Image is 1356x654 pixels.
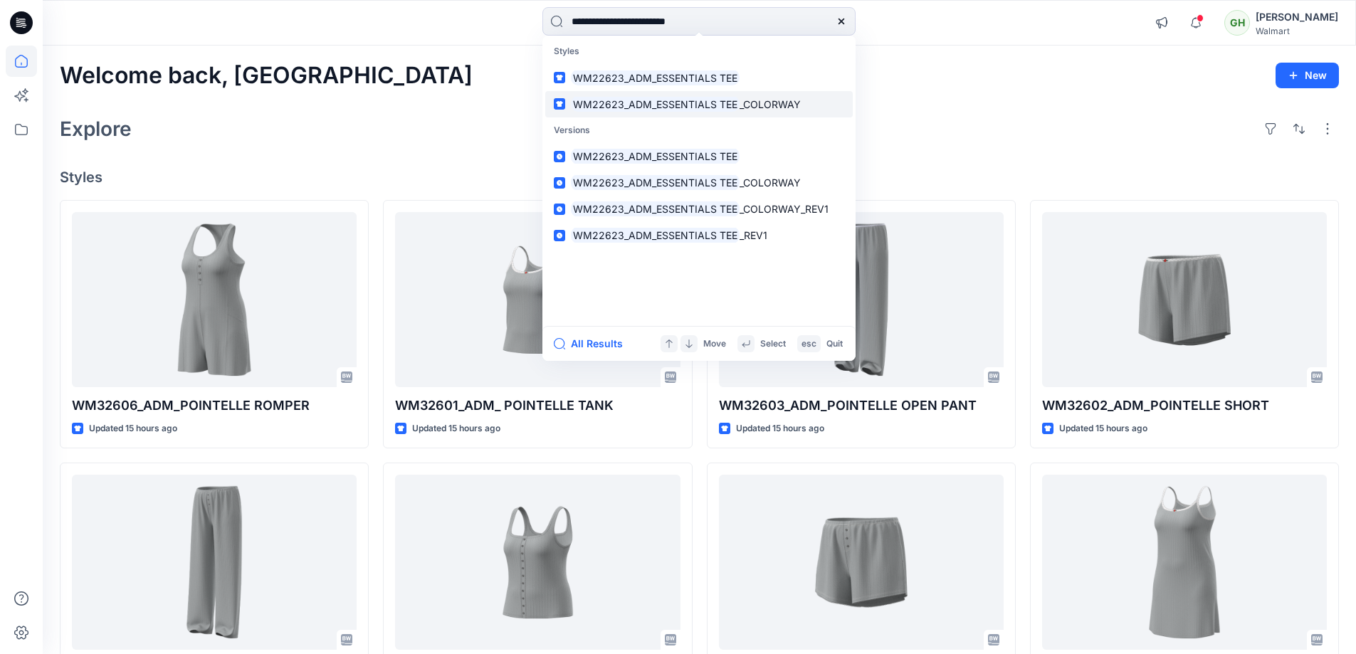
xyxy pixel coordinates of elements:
div: Walmart [1256,26,1338,36]
a: WM32602_ADM_POINTELLE SHORT [1042,212,1327,388]
span: _COLORWAY_REV1 [740,203,829,215]
p: Updated 15 hours ago [1059,421,1147,436]
p: WM32606_ADM_POINTELLE ROMPER [72,396,357,416]
a: WM32604_ADM_POINTELLE SHORT CHEMISE [1042,475,1327,650]
a: WM22623_ADM_ESSENTIALS TEE_COLORWAY [545,91,853,117]
a: WM12605J_ADM_ POINTELLE SHORT [719,475,1004,650]
mark: WM22623_ADM_ESSENTIALS TEE [571,70,740,86]
mark: WM22623_ADM_ESSENTIALS TEE [571,201,740,217]
mark: WM22623_ADM_ESSENTIALS TEE [571,227,740,243]
p: WM32602_ADM_POINTELLE SHORT [1042,396,1327,416]
a: WM22623_ADM_ESSENTIALS TEE [545,65,853,91]
p: Updated 15 hours ago [736,421,824,436]
p: Select [760,337,786,352]
p: Updated 15 hours ago [412,421,500,436]
a: WM32601_ADM_ POINTELLE TANK [395,212,680,388]
a: WM22623_ADM_ESSENTIALS TEE_REV1 [545,222,853,248]
mark: WM22623_ADM_ESSENTIALS TEE [571,174,740,191]
a: WM22623_ADM_ESSENTIALS TEE_COLORWAY_REV1 [545,196,853,222]
mark: WM22623_ADM_ESSENTIALS TEE [571,148,740,164]
span: _COLORWAY [740,176,801,189]
p: Updated 15 hours ago [89,421,177,436]
span: _REV1 [740,229,767,241]
a: WM32605_ADM_POINTELLE TANK [395,475,680,650]
p: esc [801,337,816,352]
p: Styles [545,38,853,65]
a: WM32603_ADM_POINTELLE OPEN PANT [719,212,1004,388]
button: All Results [554,335,632,352]
span: _COLORWAY [740,98,801,110]
button: New [1276,63,1339,88]
div: [PERSON_NAME] [1256,9,1338,26]
p: Quit [826,337,843,352]
p: Versions [545,117,853,144]
p: WM32603_ADM_POINTELLE OPEN PANT [719,396,1004,416]
mark: WM22623_ADM_ESSENTIALS TEE [571,96,740,112]
h2: Welcome back, [GEOGRAPHIC_DATA] [60,63,473,89]
div: GH [1224,10,1250,36]
a: WM12604J POINTELLE PANT-FAUX FLY & BUTTONS + PICOT [72,475,357,650]
a: WM32606_ADM_POINTELLE ROMPER [72,212,357,388]
a: WM22623_ADM_ESSENTIALS TEE [545,143,853,169]
h2: Explore [60,117,132,140]
p: Move [703,337,726,352]
a: WM22623_ADM_ESSENTIALS TEE_COLORWAY [545,169,853,196]
p: WM32601_ADM_ POINTELLE TANK [395,396,680,416]
h4: Styles [60,169,1339,186]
